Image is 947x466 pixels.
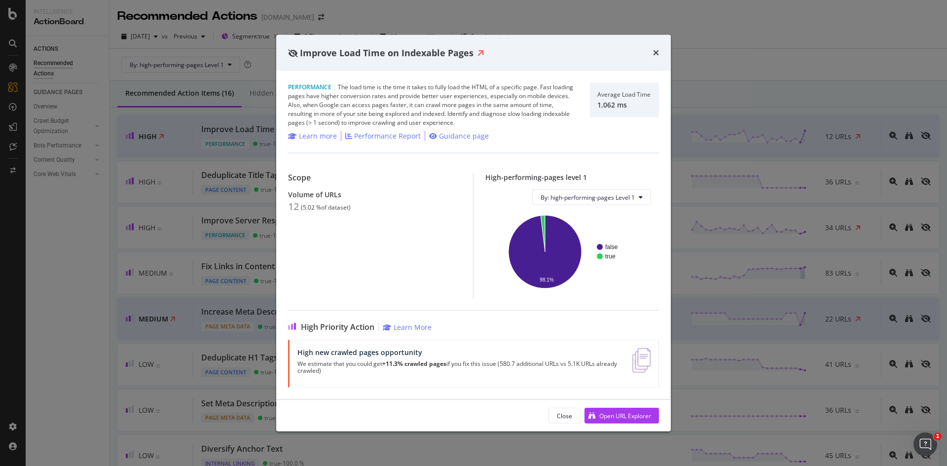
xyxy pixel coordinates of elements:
[605,253,616,260] text: true
[532,189,651,205] button: By: high-performing-pages Level 1
[297,360,620,374] p: We estimate that you could get if you fix this issue (580.7 additional URLs vs 5.1K URLs already ...
[548,408,581,424] button: Close
[557,411,572,420] div: Close
[597,101,651,109] div: 1,062 ms
[288,49,298,57] div: eye-slash
[288,131,337,141] a: Learn more
[394,323,432,332] div: Learn More
[653,46,659,59] div: times
[597,91,651,98] div: Average Load Time
[632,348,651,373] img: e5DMFwAAAABJRU5ErkJggg==
[288,173,461,182] div: Scope
[299,131,337,141] div: Learn more
[584,408,659,424] button: Open URL Explorer
[485,173,659,181] div: High-performing-pages level 1
[288,201,299,213] div: 12
[382,359,446,368] strong: +11.3% crawled pages
[300,46,473,58] span: Improve Load Time on Indexable Pages
[297,348,620,357] div: High new crawled pages opportunity
[288,83,331,91] span: Performance
[493,213,651,290] svg: A chart.
[345,131,421,141] a: Performance Report
[439,131,489,141] div: Guidance page
[599,411,651,420] div: Open URL Explorer
[540,277,553,283] text: 98.1%
[288,83,578,127] div: The load time is the time it takes to fully load the HTML of a specific page. Fast loading pages ...
[288,190,461,199] div: Volume of URLs
[276,35,671,431] div: modal
[301,204,351,211] div: ( 5.02 % of dataset )
[301,323,374,332] span: High Priority Action
[333,83,336,91] span: |
[383,323,432,332] a: Learn More
[934,432,942,440] span: 1
[913,432,937,456] iframe: Intercom live chat
[541,193,635,201] span: By: high-performing-pages Level 1
[354,131,421,141] div: Performance Report
[429,131,489,141] a: Guidance page
[605,244,618,251] text: false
